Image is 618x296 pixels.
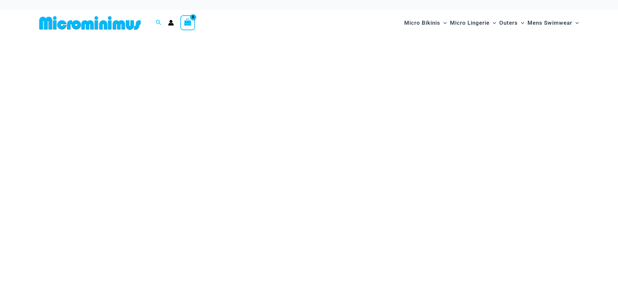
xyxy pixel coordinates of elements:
a: Search icon link [156,19,162,27]
a: Micro BikinisMenu ToggleMenu Toggle [403,13,448,33]
img: MM SHOP LOGO FLAT [37,16,143,30]
span: Menu Toggle [572,15,579,31]
span: Outers [499,15,518,31]
span: Micro Lingerie [450,15,490,31]
span: Mens Swimwear [527,15,572,31]
a: Account icon link [168,20,174,26]
span: Menu Toggle [440,15,447,31]
span: Micro Bikinis [404,15,440,31]
span: Menu Toggle [518,15,524,31]
a: Micro LingerieMenu ToggleMenu Toggle [448,13,498,33]
a: OutersMenu ToggleMenu Toggle [498,13,526,33]
a: Mens SwimwearMenu ToggleMenu Toggle [526,13,580,33]
a: View Shopping Cart, empty [180,15,195,30]
span: Menu Toggle [490,15,496,31]
nav: Site Navigation [402,12,582,34]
